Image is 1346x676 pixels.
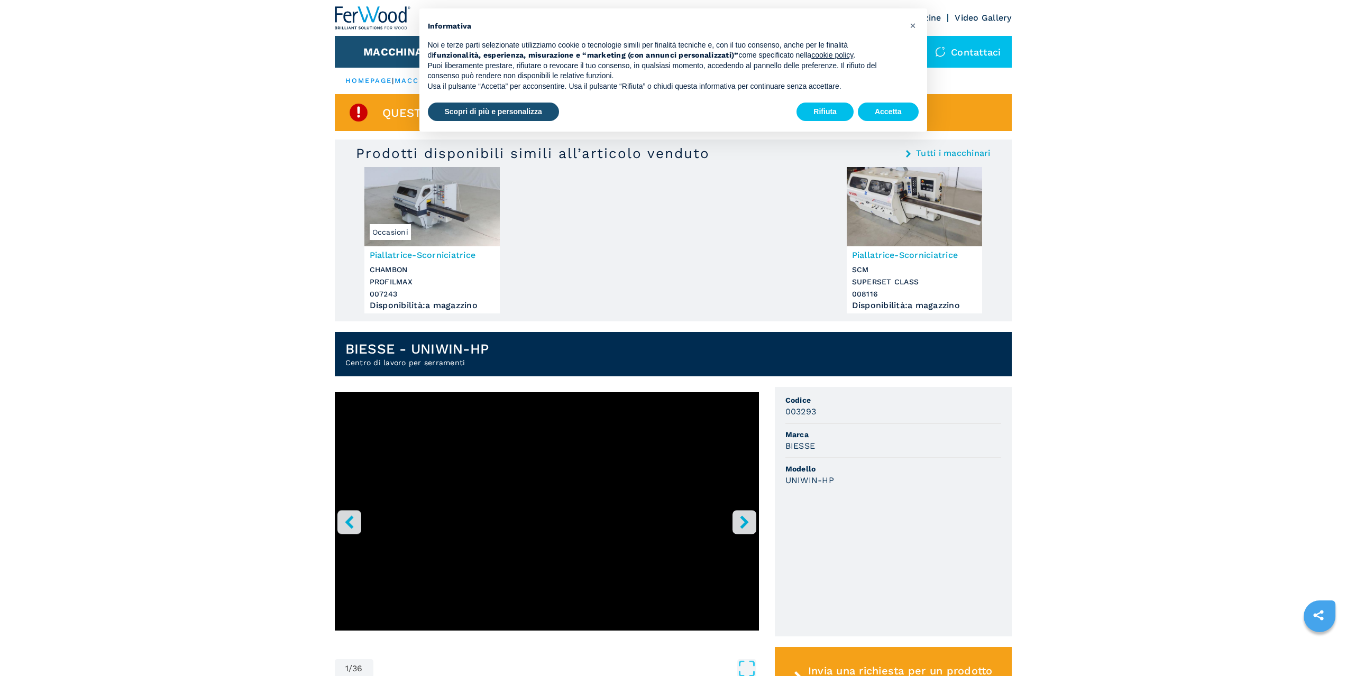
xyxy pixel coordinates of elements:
[858,103,919,122] button: Accetta
[370,224,411,240] span: Occasioni
[378,392,716,582] iframe: BIESSE UNIWIN HP - 003293 - OMD001
[847,167,982,313] a: Piallatrice-Scorniciatrice SCM SUPERSET CLASSPiallatrice-ScorniciatriceSCMSUPERSET CLASS008116Dis...
[356,145,710,162] h3: Prodotti disponibili simili all’articolo venduto
[796,103,854,122] button: Rifiuta
[348,102,369,123] img: SoldProduct
[349,664,352,673] span: /
[785,440,816,452] h3: BIESSE
[955,13,1011,23] a: Video Gallery
[847,167,982,246] img: Piallatrice-Scorniciatrice SCM SUPERSET CLASS
[352,664,363,673] span: 36
[785,474,834,486] h3: UNIWIN-HP
[924,36,1012,68] div: Contattaci
[935,47,946,57] img: Contattaci
[428,81,902,92] p: Usa il pulsante “Accetta” per acconsentire. Usa il pulsante “Rifiuta” o chiudi questa informativa...
[370,303,495,308] div: Disponibilità : a magazzino
[382,107,588,119] span: Questo articolo è già venduto
[428,40,902,61] p: Noi e terze parti selezionate utilizziamo cookie o tecnologie simili per finalità tecniche e, con...
[785,464,1001,474] span: Modello
[392,77,394,85] span: |
[345,77,392,85] a: HOMEPAGE
[370,249,495,261] h3: Piallatrice-Scorniciatrice
[428,103,559,122] button: Scopri di più e personalizza
[1305,602,1332,628] a: sharethis
[852,303,977,308] div: Disponibilità : a magazzino
[916,149,991,158] a: Tutti i macchinari
[428,21,902,32] h2: Informativa
[363,45,434,58] button: Macchinari
[905,17,922,34] button: Chiudi questa informativa
[364,167,500,246] img: Piallatrice-Scorniciatrice CHAMBON PROFILMAX
[433,51,738,59] strong: funzionalità, esperienza, misurazione e “marketing (con annunci personalizzati)”
[364,167,500,313] a: Piallatrice-Scorniciatrice CHAMBON PROFILMAXOccasioniPiallatrice-ScorniciatriceCHAMBONPROFILMAX00...
[345,340,489,357] h1: BIESSE - UNIWIN-HP
[732,510,756,534] button: right-button
[337,510,361,534] button: left-button
[1301,628,1338,668] iframe: Chat
[345,664,349,673] span: 1
[852,264,977,300] h3: SCM SUPERSET CLASS 008116
[395,77,450,85] a: macchinari
[910,19,916,32] span: ×
[428,61,902,81] p: Puoi liberamente prestare, rifiutare o revocare il tuo consenso, in qualsiasi momento, accedendo ...
[335,6,411,30] img: Ferwood
[335,392,759,649] div: Go to Slide 1
[370,264,495,300] h3: CHAMBON PROFILMAX 007243
[852,249,977,261] h3: Piallatrice-Scorniciatrice
[785,405,817,418] h3: 003293
[785,395,1001,405] span: Codice
[785,429,1001,440] span: Marca
[811,51,853,59] a: cookie policy
[345,357,489,368] h2: Centro di lavoro per serramenti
